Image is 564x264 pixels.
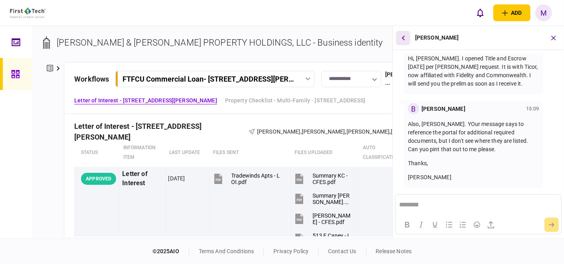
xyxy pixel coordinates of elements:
[456,219,470,230] button: Numbered list
[313,172,352,185] div: Summary KC - CFES.pdf
[493,4,530,21] button: open adding identity options
[115,71,315,87] button: FTFCU Commercial Loan- [STREET_ADDRESS][PERSON_NAME]
[293,230,352,248] button: 513 E Caney - LOI - Signed (KC).pdf
[152,247,189,256] div: © 2025 AIO
[359,139,405,167] th: auto classification
[414,219,428,230] button: Italic
[345,128,346,135] span: ,
[428,219,442,230] button: Underline
[209,139,291,167] th: files sent
[293,170,352,188] button: Summary KC - CFES.pdf
[301,128,302,135] span: ,
[422,105,465,113] div: [PERSON_NAME]
[302,128,345,135] span: [PERSON_NAME]
[293,210,352,228] button: Cullum, Keith - CFES.pdf
[408,173,539,182] p: [PERSON_NAME]
[10,8,46,18] img: client company logo
[123,75,295,83] div: FTFCU Commercial Loan - [STREET_ADDRESS][PERSON_NAME]
[408,103,419,114] div: B
[74,74,109,84] div: workflows
[75,139,119,167] th: status
[273,248,309,254] a: privacy policy
[408,54,539,88] p: Hi, [PERSON_NAME]. I opened Title and Escrow [DATE] per [PERSON_NAME] request. It is with Ticor, ...
[415,26,459,50] div: [PERSON_NAME]
[313,192,352,205] div: Summary KC - LOI.pdf
[74,96,217,105] a: Letter of Interest - [STREET_ADDRESS][PERSON_NAME]
[293,190,352,208] button: Summary KC - LOI.pdf
[526,105,539,113] div: 15:09
[535,4,552,21] button: M
[257,128,301,135] span: [PERSON_NAME]
[74,128,249,136] div: Letter of Interest - [STREET_ADDRESS][PERSON_NAME]
[408,159,539,168] p: Thanks,
[400,219,414,230] button: Bold
[57,36,382,49] div: [PERSON_NAME] & [PERSON_NAME] PROPERTY HOLDINGS, LLC - Business identity
[313,232,352,245] div: 513 E Caney - LOI - Signed (KC).pdf
[396,195,561,215] iframe: Rich Text Area
[225,96,366,105] a: Property Checklist - Multi-Family - [STREET_ADDRESS]
[376,248,412,254] a: release notes
[472,4,489,21] button: open notifications list
[328,248,356,254] a: contact us
[346,128,390,135] span: [PERSON_NAME]
[122,170,162,188] div: Letter of Interest
[165,139,209,167] th: last update
[442,219,456,230] button: Bullet list
[232,172,284,185] div: Tradewinds Apts - LOI.pdf
[119,139,165,167] th: Information item
[199,248,254,254] a: terms and conditions
[291,139,359,167] th: Files uploaded
[390,128,391,135] span: ,
[385,70,430,87] div: [PERSON_NAME] , ...
[81,173,116,185] div: APPROVED
[470,219,484,230] button: Emojis
[391,128,435,135] span: [PERSON_NAME]
[313,212,352,225] div: Cullum, Keith - CFES.pdf
[408,120,539,154] p: Also, [PERSON_NAME]. YOur message says to reference the portal for additional required documents,...
[168,174,185,182] div: [DATE]
[212,170,284,188] button: Tradewinds Apts - LOI.pdf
